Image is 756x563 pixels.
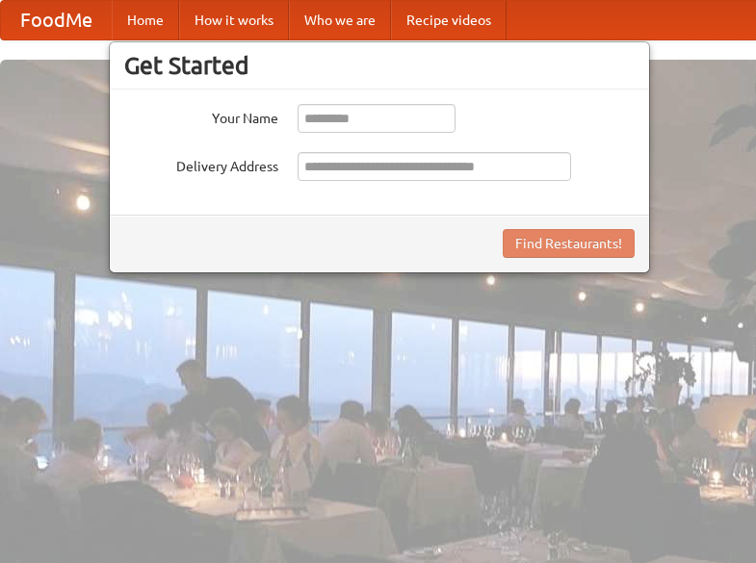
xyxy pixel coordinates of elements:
[391,1,507,39] a: Recipe videos
[289,1,391,39] a: Who we are
[124,104,278,128] label: Your Name
[112,1,179,39] a: Home
[124,51,635,80] h3: Get Started
[503,229,635,258] button: Find Restaurants!
[1,1,112,39] a: FoodMe
[124,152,278,176] label: Delivery Address
[179,1,289,39] a: How it works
